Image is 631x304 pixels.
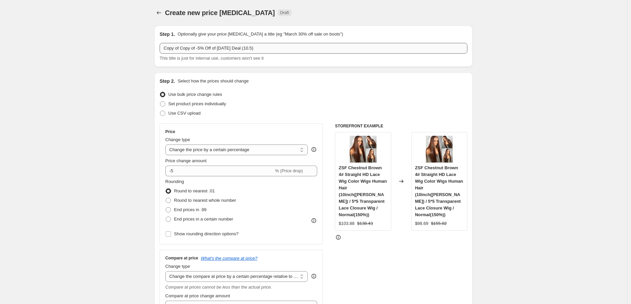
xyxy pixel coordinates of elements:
[160,31,175,38] h2: Step 1.
[310,273,317,280] div: help
[415,221,428,226] span: $98.69
[165,166,274,176] input: -15
[165,255,198,261] h3: Compare at price
[201,256,257,261] button: What's the compare at price?
[357,221,373,226] span: $138.43
[431,221,447,226] span: $155.82
[165,293,230,298] span: Compare at price change amount
[168,92,222,97] span: Use bulk price change rules
[168,111,200,116] span: Use CSV upload
[174,198,236,203] span: Round to nearest whole number
[165,9,275,16] span: Create new price [MEDICAL_DATA]
[174,188,215,193] span: Round to nearest .01
[178,78,249,84] p: Select how the prices should change
[280,10,289,15] span: Draft
[165,285,272,290] i: Compare at prices cannot be less than the actual price.
[415,165,463,217] span: ZSF Chestnut Brown 4# Straight HD Lace Wig Color Wigs Human Hair (10inch([PERSON_NAME]) / 5*5 Tra...
[174,231,238,236] span: Show rounding direction options?
[160,78,175,84] h2: Step 2.
[154,8,164,17] button: Price change jobs
[335,123,467,129] h6: STOREFRONT EXAMPLE
[165,179,184,184] span: Rounding
[174,217,233,222] span: End prices in a certain number
[310,146,317,153] div: help
[426,136,453,163] img: fb0f554a77e5c0ee_80x.jpg
[160,43,467,54] input: 30% off holiday sale
[168,101,226,106] span: Set product prices individually
[160,56,264,61] span: This title is just for internal use, customers won't see it
[275,168,303,173] span: % (Price drop)
[339,221,354,226] span: $103.88
[174,207,207,212] span: End prices in .99
[339,165,387,217] span: ZSF Chestnut Brown 4# Straight HD Lace Wig Color Wigs Human Hair (10inch([PERSON_NAME]) / 5*5 Tra...
[178,31,343,38] p: Optionally give your price [MEDICAL_DATA] a title (eg "March 30% off sale on boots")
[165,137,190,142] span: Change type
[165,158,207,163] span: Price change amount
[165,129,175,134] h3: Price
[165,264,190,269] span: Change type
[350,136,377,163] img: fb0f554a77e5c0ee_80x.jpg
